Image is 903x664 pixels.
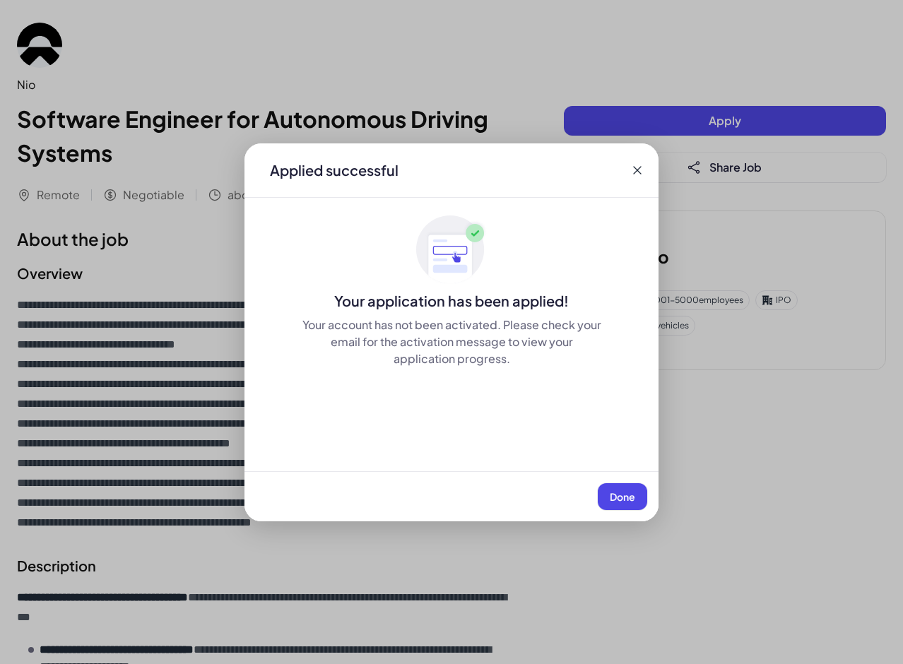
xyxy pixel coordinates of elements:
[598,483,647,510] button: Done
[270,160,399,180] div: Applied successful
[244,291,659,311] div: Your application has been applied!
[610,490,635,503] span: Done
[416,215,487,285] img: ApplyedMaskGroup3.svg
[301,316,602,367] div: Your account has not been activated. Please check your email for the activation message to view y...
